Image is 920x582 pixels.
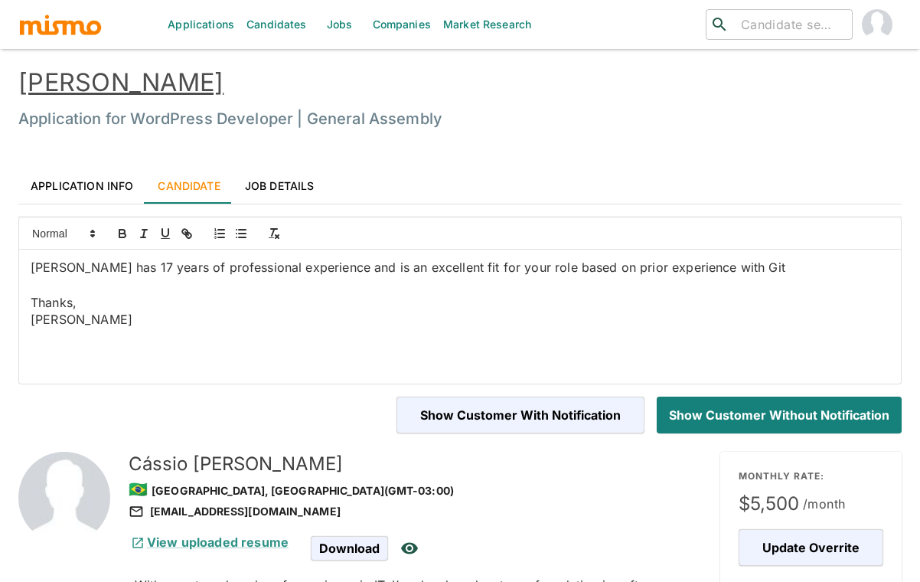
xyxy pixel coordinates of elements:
span: Download [311,536,388,561]
span: /month [803,493,846,515]
p: [PERSON_NAME] [31,311,889,329]
img: logo [18,13,103,36]
input: Candidate search [735,14,846,35]
img: Carmen Vilachá [862,9,892,40]
a: [PERSON_NAME] [18,67,223,97]
p: Thanks, [31,294,889,312]
h5: Cássio [PERSON_NAME] [129,452,708,476]
a: View uploaded resume [129,535,289,550]
a: Application Info [18,167,145,204]
p: [PERSON_NAME] has 17 years of professional experience and is an excellent fit for your role based... [31,259,889,276]
img: 2Q== [18,452,110,544]
p: MONTHLY RATE: [739,470,883,482]
div: [GEOGRAPHIC_DATA], [GEOGRAPHIC_DATA] (GMT-03:00) [129,476,708,502]
a: Job Details [233,167,327,204]
button: Show Customer without Notification [657,397,902,433]
h6: Application for WordPress Developer | General Assembly [18,106,902,131]
div: [EMAIL_ADDRESS][DOMAIN_NAME] [129,502,708,521]
a: Candidate [145,167,232,204]
button: Update Overrite [739,529,883,566]
button: Show Customer with Notification [396,397,644,433]
span: 🇧🇷 [129,480,148,499]
span: $5,500 [739,492,883,516]
a: Download [311,541,388,554]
